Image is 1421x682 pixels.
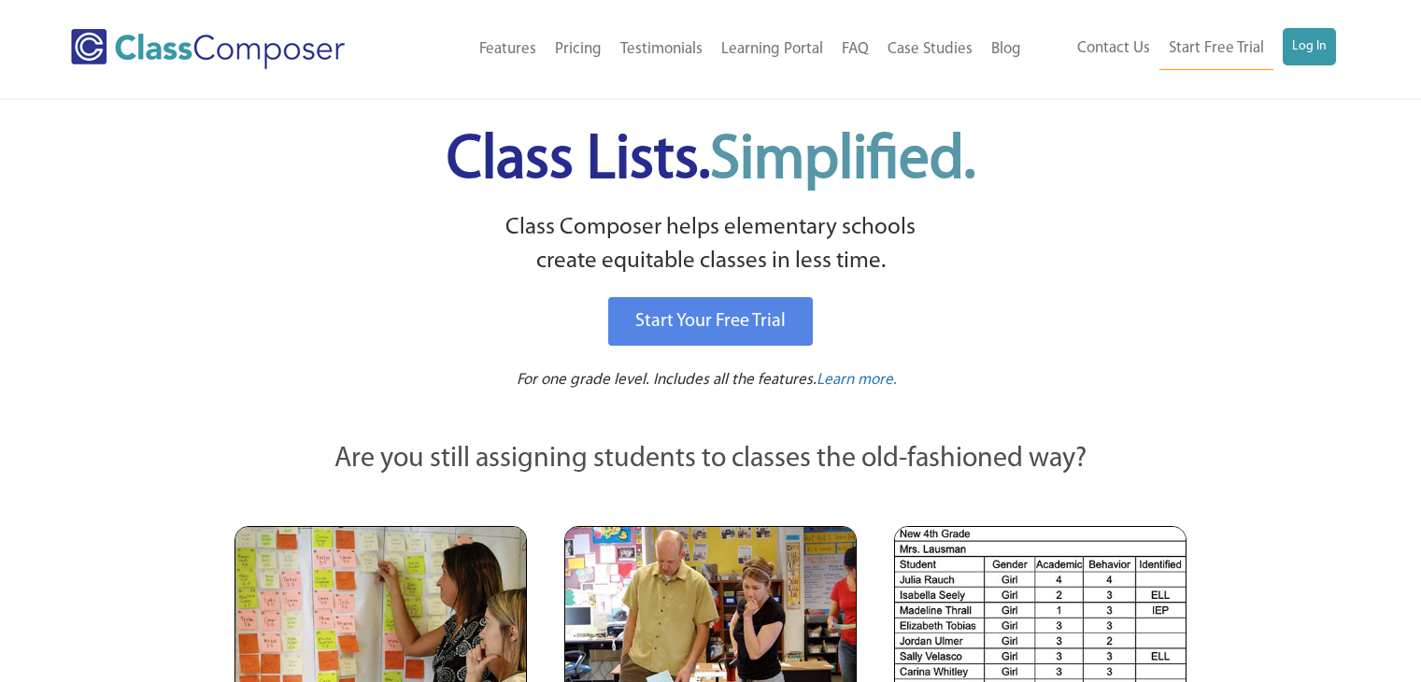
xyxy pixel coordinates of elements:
[1030,28,1336,70] nav: Header Menu
[1068,28,1159,69] a: Contact Us
[710,131,975,192] span: Simplified.
[635,312,786,331] span: Start Your Free Trial
[878,29,982,70] a: Case Studies
[712,29,832,70] a: Learning Portal
[447,131,975,192] span: Class Lists.
[1283,28,1336,65] a: Log In
[546,29,611,70] a: Pricing
[517,372,817,388] span: For one grade level. Includes all the features.
[1159,28,1273,70] a: Start Free Trial
[832,29,878,70] a: FAQ
[982,29,1030,70] a: Blog
[405,29,1030,70] nav: Header Menu
[608,297,813,346] a: Start Your Free Trial
[234,439,1187,480] p: Are you still assigning students to classes the old-fashioned way?
[817,372,897,388] span: Learn more.
[71,29,345,69] img: Class Composer
[470,29,546,70] a: Features
[232,211,1190,279] p: Class Composer helps elementary schools create equitable classes in less time.
[611,29,712,70] a: Testimonials
[817,369,897,392] a: Learn more.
